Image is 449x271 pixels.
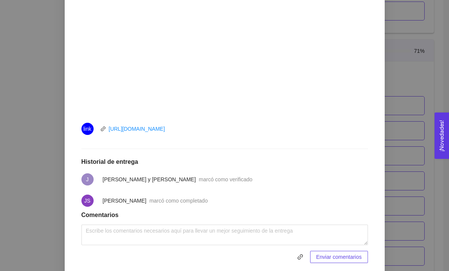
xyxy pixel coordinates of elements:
button: Open Feedback Widget [435,113,449,159]
span: J [86,173,89,185]
span: marcó como verificado [199,176,253,182]
span: link [295,254,306,260]
span: Enviar comentarios [316,253,362,261]
span: [PERSON_NAME] [103,198,146,204]
h1: Comentarios [81,211,368,219]
button: Enviar comentarios [310,251,368,263]
span: marcó como completado [150,198,208,204]
h1: Historial de entrega [81,158,368,166]
span: JS [84,195,90,207]
button: link [294,251,306,263]
span: [PERSON_NAME] y [PERSON_NAME] [103,176,196,182]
